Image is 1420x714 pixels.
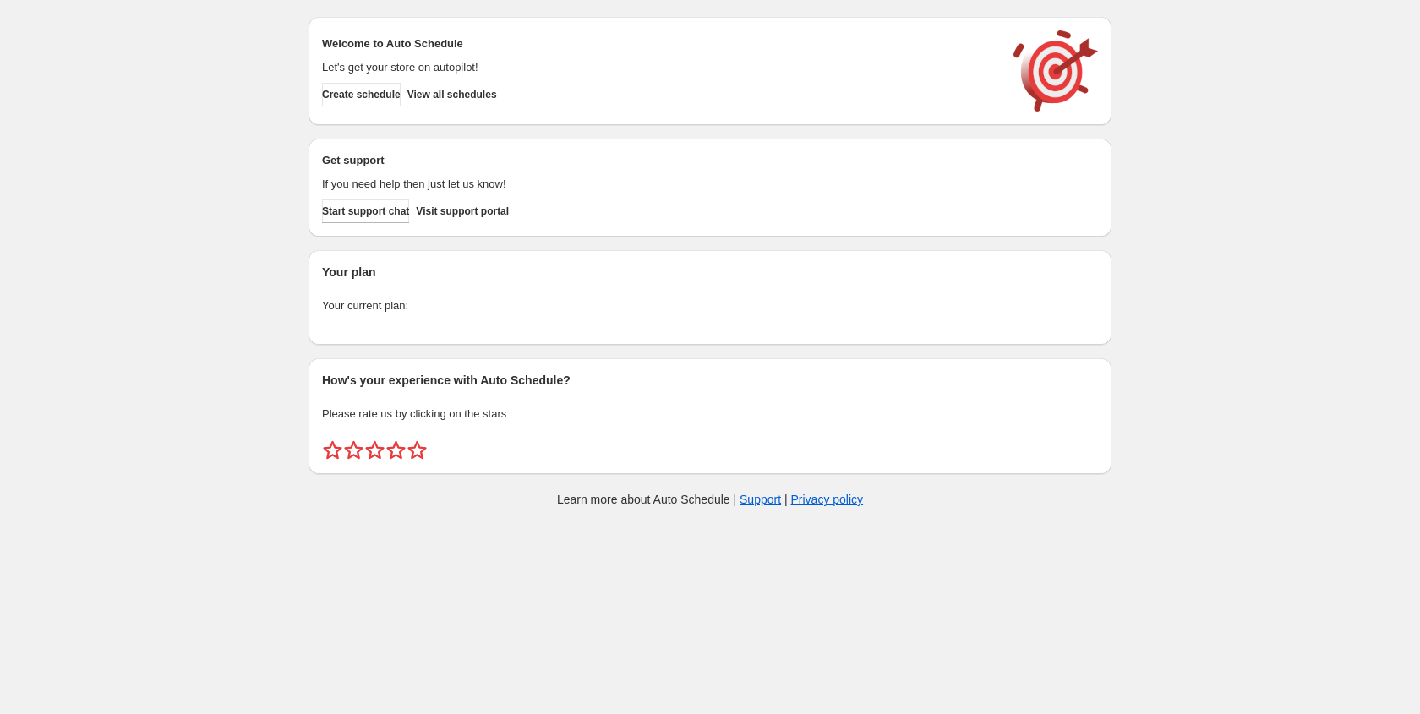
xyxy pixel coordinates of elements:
[322,35,997,52] h2: Welcome to Auto Schedule
[322,264,1098,281] h2: Your plan
[407,88,497,101] span: View all schedules
[791,493,864,506] a: Privacy policy
[416,199,509,223] a: Visit support portal
[322,372,1098,389] h2: How's your experience with Auto Schedule?
[322,406,1098,422] p: Please rate us by clicking on the stars
[322,176,997,193] p: If you need help then just let us know!
[322,59,997,76] p: Let's get your store on autopilot!
[322,297,1098,314] p: Your current plan:
[416,204,509,218] span: Visit support portal
[322,83,401,106] button: Create schedule
[557,491,863,508] p: Learn more about Auto Schedule | |
[322,199,409,223] a: Start support chat
[407,83,497,106] button: View all schedules
[322,88,401,101] span: Create schedule
[322,152,997,169] h2: Get support
[740,493,781,506] a: Support
[322,204,409,218] span: Start support chat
